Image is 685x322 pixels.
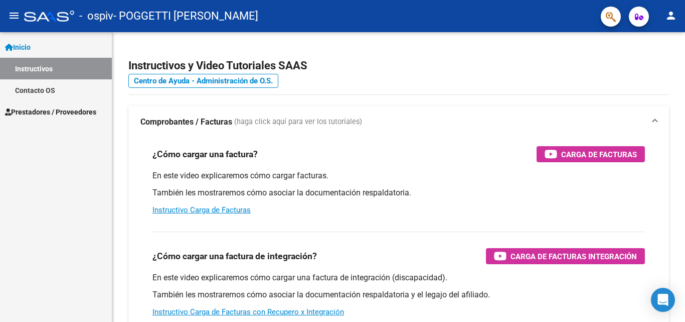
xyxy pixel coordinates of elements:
[152,205,251,214] a: Instructivo Carga de Facturas
[5,106,96,118] span: Prestadores / Proveedores
[113,5,258,27] span: - POGGETTI [PERSON_NAME]
[152,170,645,181] p: En este video explicaremos cómo cargar facturas.
[79,5,113,27] span: - ospiv
[128,106,669,138] mat-expansion-panel-header: Comprobantes / Facturas (haga click aquí para ver los tutoriales)
[140,117,232,128] strong: Comprobantes / Facturas
[234,117,362,128] span: (haga click aquí para ver los tutoriales)
[537,146,645,162] button: Carga de Facturas
[152,147,258,161] h3: ¿Cómo cargar una factura?
[152,187,645,198] p: También les mostraremos cómo asociar la documentación respaldatoria.
[561,148,637,161] span: Carga de Facturas
[152,272,645,283] p: En este video explicaremos cómo cargar una factura de integración (discapacidad).
[665,10,677,22] mat-icon: person
[486,248,645,264] button: Carga de Facturas Integración
[128,56,669,75] h2: Instructivos y Video Tutoriales SAAS
[651,288,675,312] div: Open Intercom Messenger
[5,42,31,53] span: Inicio
[152,307,344,316] a: Instructivo Carga de Facturas con Recupero x Integración
[152,289,645,300] p: También les mostraremos cómo asociar la documentación respaldatoria y el legajo del afiliado.
[510,250,637,263] span: Carga de Facturas Integración
[152,249,317,263] h3: ¿Cómo cargar una factura de integración?
[8,10,20,22] mat-icon: menu
[128,74,278,88] a: Centro de Ayuda - Administración de O.S.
